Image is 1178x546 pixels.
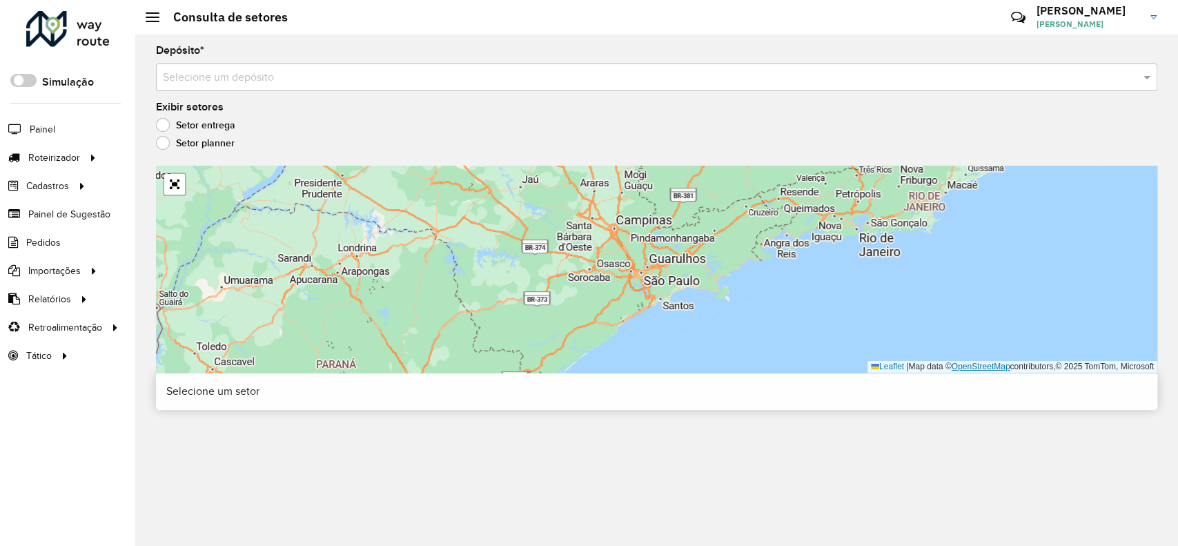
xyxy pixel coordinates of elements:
[871,362,904,371] a: Leaflet
[26,349,52,363] span: Tático
[156,136,235,150] label: Setor planner
[159,10,288,25] h2: Consulta de setores
[952,362,1010,371] a: OpenStreetMap
[867,361,1157,373] div: Map data © contributors,© 2025 TomTom, Microsoft
[164,174,185,195] a: Abrir mapa em tela cheia
[42,74,94,90] label: Simulação
[156,99,224,115] label: Exibir setores
[156,373,1157,410] div: Selecione um setor
[1003,3,1033,32] a: Contato Rápido
[906,362,908,371] span: |
[30,122,55,137] span: Painel
[28,292,71,306] span: Relatórios
[28,207,110,222] span: Painel de Sugestão
[26,235,61,250] span: Pedidos
[28,150,80,165] span: Roteirizador
[156,118,235,132] label: Setor entrega
[1037,18,1140,30] span: [PERSON_NAME]
[28,320,102,335] span: Retroalimentação
[156,42,204,59] label: Depósito
[28,264,81,278] span: Importações
[1037,4,1140,17] h3: [PERSON_NAME]
[26,179,69,193] span: Cadastros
